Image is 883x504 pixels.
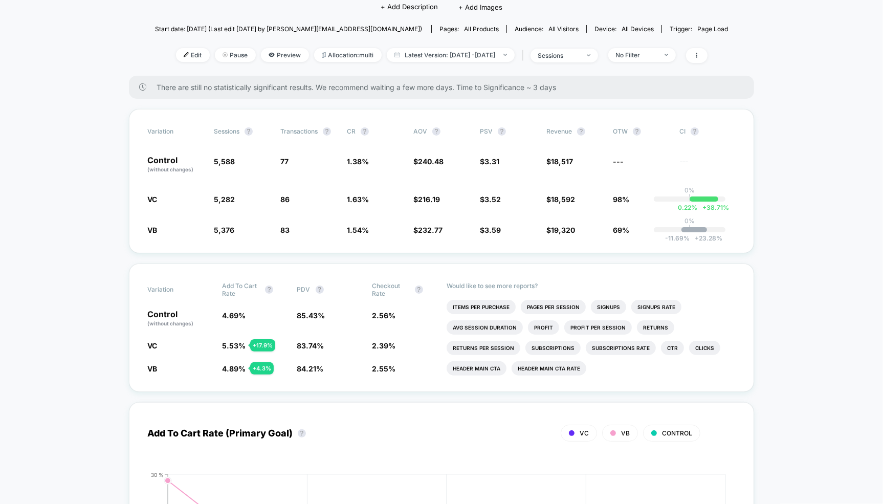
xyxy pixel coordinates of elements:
[223,52,228,57] img: end
[418,195,440,204] span: 216.19
[413,195,440,204] span: $
[314,48,382,62] span: Allocation: multi
[498,127,506,136] button: ?
[280,226,290,234] span: 83
[265,286,273,294] button: ?
[551,157,573,166] span: 18,517
[670,25,728,33] div: Trigger:
[689,341,720,355] li: Clicks
[176,48,210,62] span: Edit
[633,127,641,136] button: ?
[447,300,516,314] li: Items Per Purchase
[147,166,193,172] span: (without changes)
[690,234,723,242] span: 23.28 %
[458,3,502,11] span: + Add Images
[222,341,246,350] span: 5.53 %
[322,52,326,58] img: rebalance
[415,286,423,294] button: ?
[147,156,204,173] p: Control
[678,204,698,211] span: 0.22 %
[297,311,325,320] span: 85.43 %
[214,195,235,204] span: 5,282
[503,54,507,56] img: end
[214,127,239,135] span: Sessions
[147,195,157,204] span: VC
[538,52,579,59] div: sessions
[151,471,164,477] tspan: 30 %
[413,127,427,135] span: AOV
[662,429,692,437] span: CONTROL
[580,429,589,437] span: VC
[297,286,311,293] span: PDV
[372,364,395,373] span: 2.55 %
[361,127,369,136] button: ?
[621,429,630,437] span: VB
[480,127,493,135] span: PSV
[613,226,629,234] span: 69%
[685,217,695,225] p: 0%
[698,204,730,211] span: 38.71 %
[372,282,410,297] span: Checkout Rate
[484,226,501,234] span: 3.59
[147,226,157,234] span: VB
[155,25,422,33] span: Start date: [DATE] (Last edit [DATE] by [PERSON_NAME][EMAIL_ADDRESS][DOMAIN_NAME])
[245,127,253,136] button: ?
[447,341,520,355] li: Returns Per Session
[613,127,669,136] span: OTW
[222,364,246,373] span: 4.89 %
[666,234,690,242] span: -11.69 %
[528,320,559,335] li: Profit
[372,341,395,350] span: 2.39 %
[184,52,189,57] img: edit
[587,54,590,56] img: end
[546,195,575,204] span: $
[637,320,674,335] li: Returns
[280,157,289,166] span: 77
[586,25,661,33] span: Device:
[372,311,395,320] span: 2.56 %
[480,226,501,234] span: $
[250,339,275,352] div: + 17.9 %
[413,226,443,234] span: $
[697,25,728,33] span: Page Load
[394,52,400,57] img: calendar
[261,48,309,62] span: Preview
[546,226,575,234] span: $
[447,282,736,290] p: Would like to see more reports?
[432,127,440,136] button: ?
[525,341,581,355] li: Subscriptions
[147,127,204,136] span: Variation
[551,195,575,204] span: 18,592
[521,300,586,314] li: Pages Per Session
[418,226,443,234] span: 232.77
[577,127,585,136] button: ?
[484,157,499,166] span: 3.31
[679,159,736,173] span: ---
[347,226,369,234] span: 1.54 %
[512,361,586,376] li: Header Main Cta Rate
[613,157,624,166] span: ---
[347,127,356,135] span: CR
[480,195,501,204] span: $
[147,282,204,297] span: Variation
[297,364,324,373] span: 84.21 %
[381,2,438,12] span: + Add Description
[480,157,499,166] span: $
[250,362,274,375] div: + 4.3 %
[703,204,707,211] span: +
[147,341,157,350] span: VC
[685,186,695,194] p: 0%
[280,127,318,135] span: Transactions
[323,127,331,136] button: ?
[147,364,157,373] span: VB
[695,234,699,242] span: +
[147,320,193,326] span: (without changes)
[316,286,324,294] button: ?
[515,25,579,33] div: Audience:
[591,300,626,314] li: Signups
[222,282,260,297] span: Add To Cart Rate
[464,25,499,33] span: all products
[661,341,684,355] li: Ctr
[616,51,657,59] div: No Filter
[447,361,506,376] li: Header Main Cta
